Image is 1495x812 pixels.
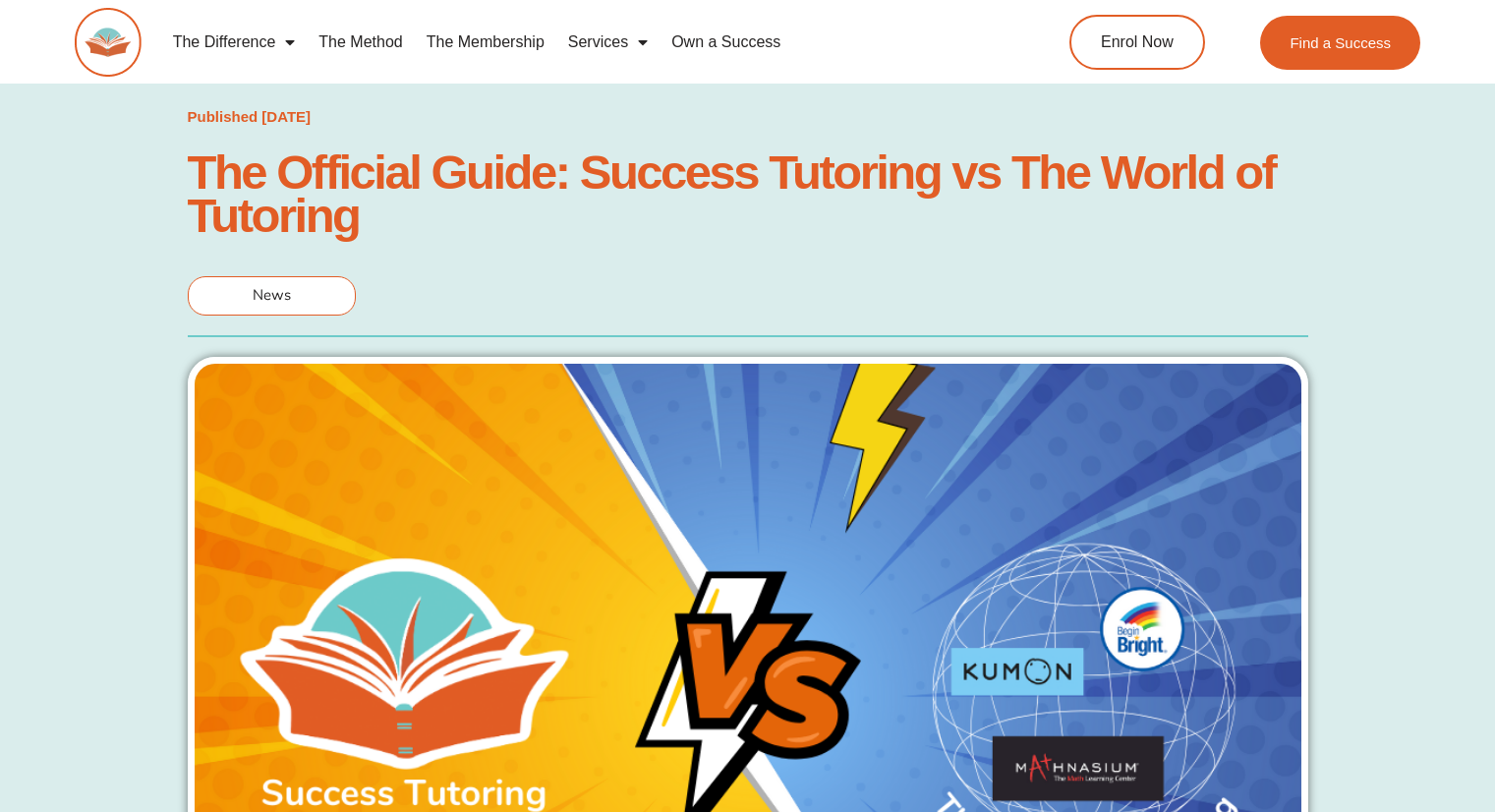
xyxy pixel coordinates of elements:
a: The Difference [161,20,308,65]
a: Own a Success [660,20,792,65]
span: News [253,285,291,305]
a: Published [DATE] [188,103,312,131]
time: [DATE] [261,108,311,125]
a: Find a Success [1260,16,1420,70]
a: Enrol Now [1069,15,1205,70]
nav: Menu [161,20,993,65]
span: Enrol Now [1101,34,1174,50]
span: Published [188,108,259,125]
a: Services [556,20,660,65]
h1: The Official Guide: Success Tutoring vs The World of Tutoring [188,150,1308,237]
a: The Method [307,20,414,65]
a: The Membership [415,20,556,65]
span: Find a Success [1290,35,1391,50]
